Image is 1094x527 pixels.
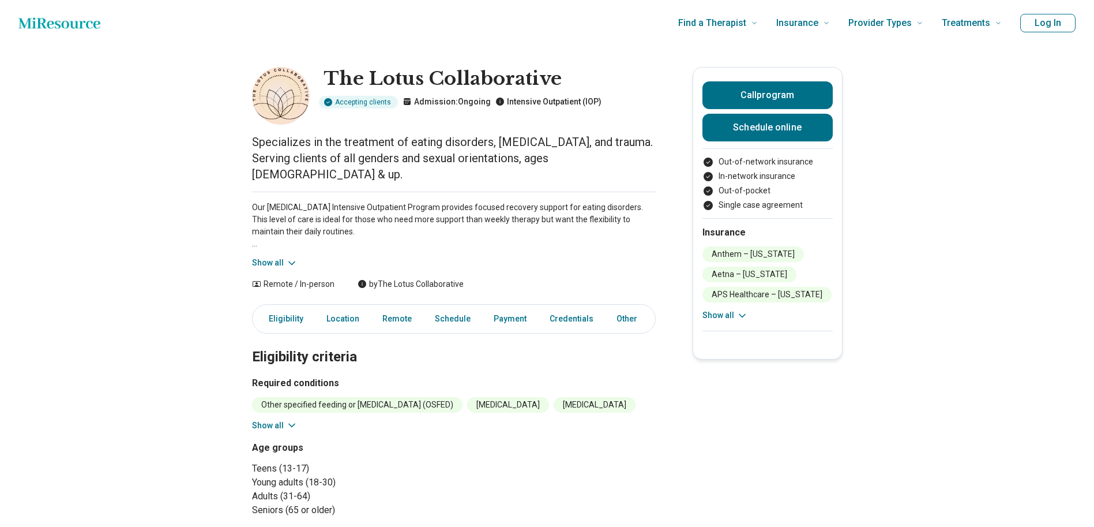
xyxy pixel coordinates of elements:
a: Eligibility [255,307,310,331]
button: Log In [1020,14,1076,32]
a: Other [610,307,651,331]
li: In-network insurance [702,170,833,182]
h2: Insurance [702,226,833,240]
button: Show all [702,309,748,322]
p: Admission: Ongoing [403,96,491,108]
button: Show all [252,420,298,432]
li: Adults (31-64) [252,489,656,503]
li: Out-of-pocket [702,185,833,197]
p: Specializes ​in the treatment of eating disorders, [MEDICAL_DATA], and trauma. Serving clients of... [252,134,656,182]
a: Schedule [428,307,478,331]
a: Schedule online [702,114,833,141]
ul: Payment options [702,156,833,211]
a: Credentials [543,307,600,331]
li: Out-of-network insurance [702,156,833,168]
p: Our [MEDICAL_DATA] Intensive Outpatient Program provides focused recovery support for eating diso... [252,201,656,250]
h1: The Lotus Collaborative [324,67,601,91]
li: Young adults (18-30) [252,476,656,489]
h3: Required conditions [252,376,656,390]
li: Other specified feeding or [MEDICAL_DATA] (OSFED) [252,397,463,413]
button: Show all [252,257,298,269]
li: [MEDICAL_DATA] [554,397,636,413]
li: Single case agreement [702,199,833,211]
li: APS Healthcare – [US_STATE] [702,287,832,302]
button: Callprogram [702,81,833,109]
a: Remote [375,307,419,331]
a: Payment [487,307,533,331]
li: Seniors (65 or older) [252,503,656,517]
span: Find a Therapist [678,15,746,31]
div: by The Lotus Collaborative [358,278,464,290]
li: Teens (13-17) [252,462,656,476]
span: Provider Types [848,15,912,31]
span: Insurance [776,15,818,31]
li: Anthem – [US_STATE] [702,246,804,262]
div: Remote / In-person [252,278,334,290]
p: Intensive Outpatient (IOP) [495,96,601,108]
h2: Eligibility criteria [252,320,656,367]
a: Home page [18,12,100,35]
a: Location [319,307,366,331]
li: Aetna – [US_STATE] [702,267,796,282]
span: Treatments [942,15,990,31]
li: [MEDICAL_DATA] [467,397,549,413]
h3: Age groups [252,441,656,455]
div: Accepting clients [319,96,398,109]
